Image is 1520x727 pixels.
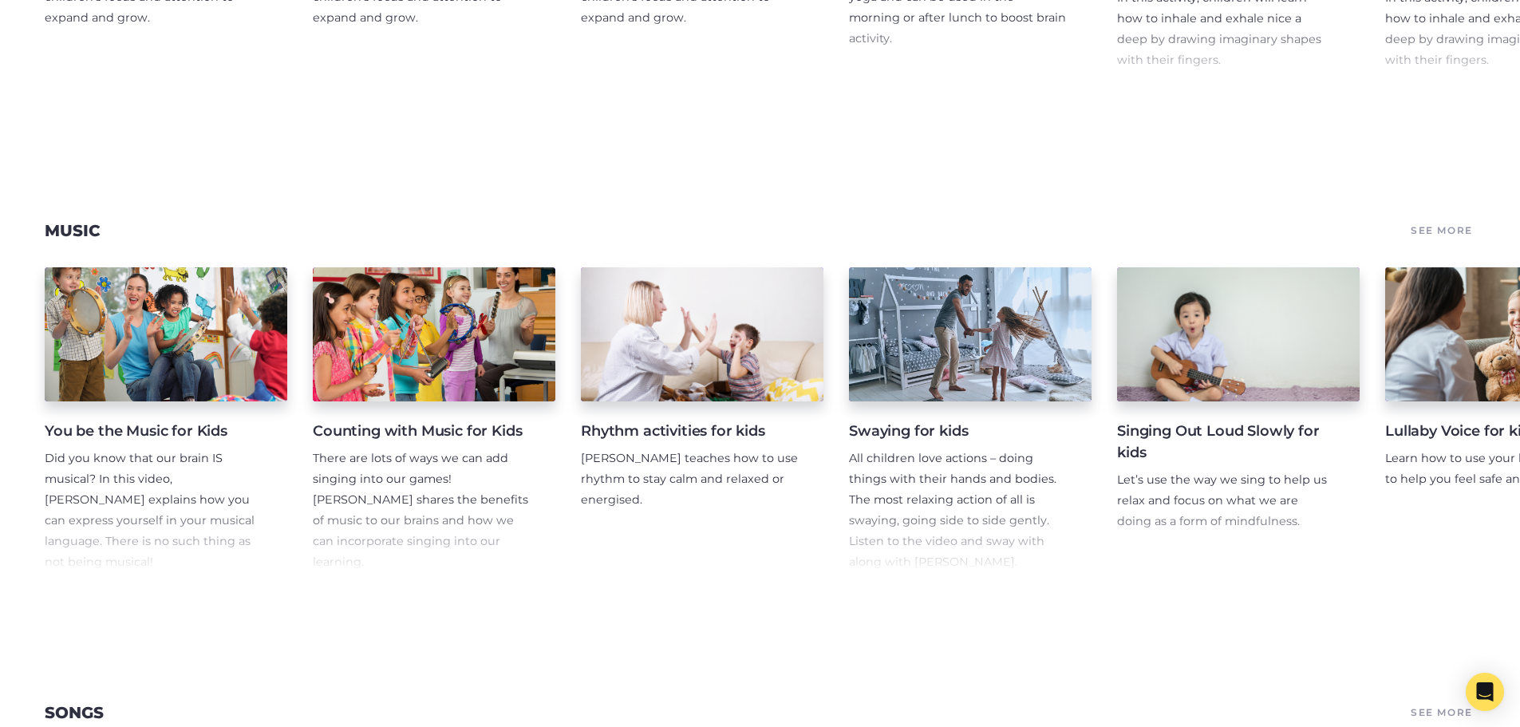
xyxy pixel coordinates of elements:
[849,267,1092,574] a: Swaying for kids All children love actions – doing things with their hands and bodies. The most r...
[849,421,1066,442] h4: Swaying for kids
[45,703,104,722] a: Songs
[313,421,530,442] h4: Counting with Music for Kids
[313,267,555,574] a: Counting with Music for Kids There are lots of ways we can add singing into our games! [PERSON_NA...
[1117,267,1360,574] a: Singing Out Loud Slowly for kids Let’s use the way we sing to help us relax and focus on what we ...
[581,448,798,511] p: [PERSON_NAME] teaches how to use rhythm to stay calm and relaxed or energised.
[581,267,823,574] a: Rhythm activities for kids [PERSON_NAME] teaches how to use rhythm to stay calm and relaxed or en...
[849,448,1066,573] p: All children love actions – doing things with their hands and bodies. The most relaxing action of...
[1117,470,1334,553] p: Let’s use the way we sing to help us relax and focus on what we are doing as a form of mindfulness.
[1408,701,1475,724] a: See More
[581,421,798,442] h4: Rhythm activities for kids
[45,267,287,574] a: You be the Music for Kids Did you know that our brain IS musical? In this video, [PERSON_NAME] ex...
[1117,421,1334,464] h4: Singing Out Loud Slowly for kids
[1408,219,1475,242] a: See More
[1466,673,1504,711] div: Open Intercom Messenger
[45,448,262,573] p: Did you know that our brain IS musical? In this video, [PERSON_NAME] explains how you can express...
[45,421,262,442] h4: You be the Music for Kids
[313,448,530,573] p: There are lots of ways we can add singing into our games! [PERSON_NAME] shares the benefits of mu...
[45,221,101,240] a: Music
